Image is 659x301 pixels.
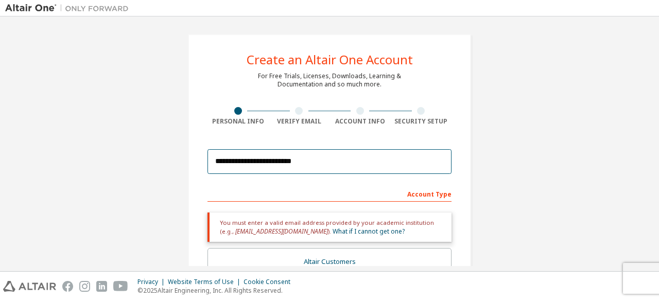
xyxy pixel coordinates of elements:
p: © 2025 Altair Engineering, Inc. All Rights Reserved. [137,286,297,295]
span: [EMAIL_ADDRESS][DOMAIN_NAME] [235,227,328,236]
div: Personal Info [207,117,269,126]
img: youtube.svg [113,281,128,292]
img: instagram.svg [79,281,90,292]
div: For Free Trials, Licenses, Downloads, Learning & Documentation and so much more. [258,72,401,88]
div: You must enter a valid email address provided by your academic institution (e.g., ). [207,213,452,242]
a: What if I cannot get one? [333,227,405,236]
div: Altair Customers [214,255,445,269]
div: Privacy [137,278,168,286]
div: Verify Email [269,117,330,126]
div: Security Setup [391,117,452,126]
div: Cookie Consent [244,278,297,286]
div: Account Type [207,185,452,202]
div: Create an Altair One Account [247,54,413,66]
img: Altair One [5,3,134,13]
div: Website Terms of Use [168,278,244,286]
img: altair_logo.svg [3,281,56,292]
div: Account Info [329,117,391,126]
img: facebook.svg [62,281,73,292]
img: linkedin.svg [96,281,107,292]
